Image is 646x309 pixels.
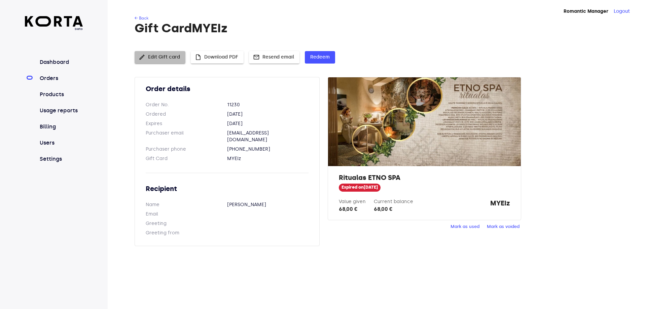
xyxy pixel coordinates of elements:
span: Download PDF [196,53,238,62]
a: ← Back [135,16,148,21]
strong: Romantic Manager [564,8,608,14]
dt: Greeting from [146,230,227,236]
a: Orders [38,74,83,82]
button: Download PDF [191,51,244,64]
strong: MYEIz [490,198,510,213]
a: Edit Gift card [135,53,185,59]
a: beta [25,16,83,31]
span: mail [253,54,260,61]
button: Edit Gift card [135,51,185,64]
dd: 11230 [227,102,309,108]
dt: Gift Card [146,155,227,162]
dd: [PERSON_NAME] [227,201,309,208]
dt: Purchaser phone [146,146,227,153]
button: Mark as used [449,222,481,232]
dt: Order No. [146,102,227,108]
dd: MYEIz [227,155,309,162]
h2: Order details [146,84,309,93]
dd: [EMAIL_ADDRESS][DOMAIN_NAME] [227,130,309,143]
span: Redeem [310,53,330,62]
a: Usage reports [38,107,83,115]
button: Logout [614,8,630,15]
span: insert_drive_file [195,54,202,61]
dt: Expires [146,120,227,127]
button: Redeem [305,51,335,64]
a: Dashboard [38,58,83,66]
img: Korta [25,16,83,27]
span: Edit Gift card [140,53,180,62]
span: Expired on [DATE] [339,184,381,191]
a: Settings [38,155,83,163]
div: 68,00 € [374,205,413,213]
a: Products [38,90,83,99]
dd: [DATE] [227,111,309,118]
h2: Ritualas ETNO SPA [339,173,510,182]
button: Mark as voided [485,222,521,232]
dt: Purchaser email [146,130,227,143]
label: Value given [339,199,366,204]
dt: Ordered [146,111,227,118]
button: Resend email [249,51,299,64]
div: 68,00 € [339,205,366,213]
dt: Email [146,211,227,218]
span: edit [139,54,145,61]
dd: [PHONE_NUMBER] [227,146,309,153]
a: Users [38,139,83,147]
span: Resend email [254,53,294,62]
span: beta [25,27,83,31]
dt: Greeting [146,220,227,227]
dt: Name [146,201,227,208]
label: Current balance [374,199,413,204]
h1: Gift Card MYEIz [135,22,618,35]
dd: [DATE] [227,120,309,127]
a: Billing [38,123,83,131]
h2: Recipient [146,184,309,193]
span: Mark as voided [487,223,519,231]
span: Mark as used [451,223,479,231]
